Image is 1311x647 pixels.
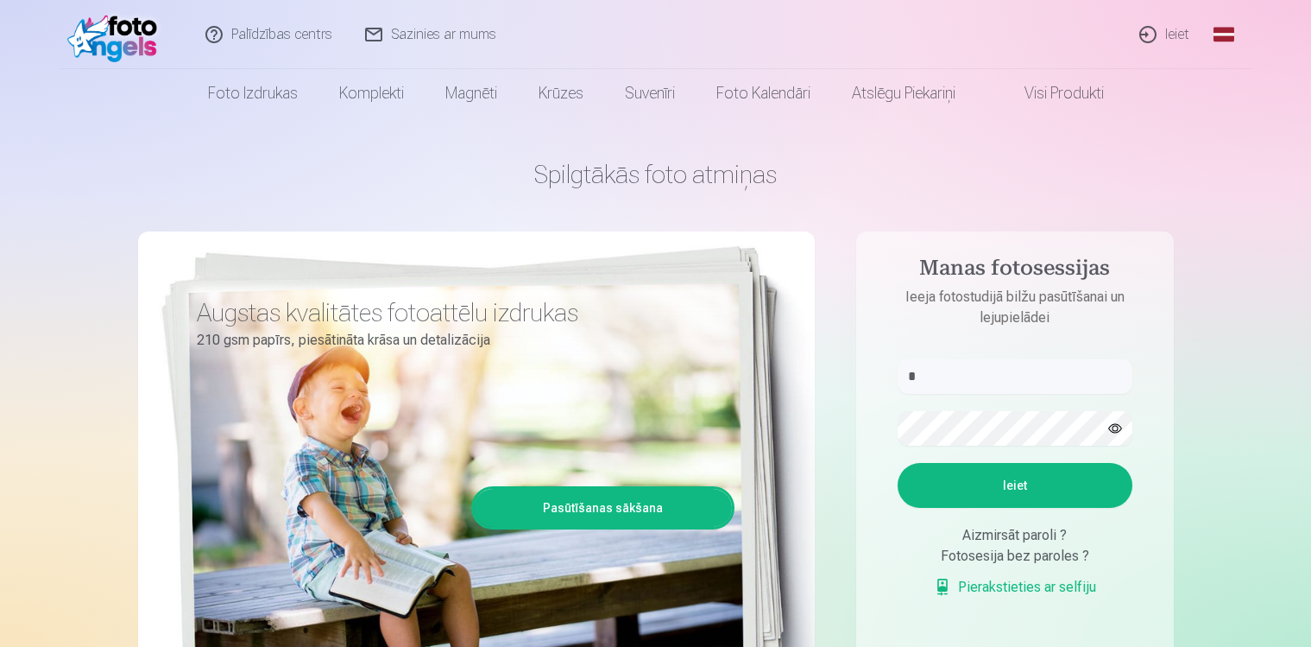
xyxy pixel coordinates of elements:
a: Atslēgu piekariņi [831,69,976,117]
a: Komplekti [318,69,425,117]
a: Visi produkti [976,69,1125,117]
a: Foto izdrukas [187,69,318,117]
a: Pierakstieties ar selfiju [934,577,1096,598]
img: /fa1 [67,7,167,62]
h4: Manas fotosessijas [880,256,1150,287]
a: Magnēti [425,69,518,117]
a: Foto kalendāri [696,69,831,117]
button: Ieiet [898,463,1132,508]
a: Krūzes [518,69,604,117]
h3: Augstas kvalitātes fotoattēlu izdrukas [197,297,722,328]
div: Fotosesija bez paroles ? [898,546,1132,567]
div: Aizmirsāt paroli ? [898,525,1132,546]
p: 210 gsm papīrs, piesātināta krāsa un detalizācija [197,328,722,352]
h1: Spilgtākās foto atmiņas [138,159,1174,190]
a: Suvenīri [604,69,696,117]
p: Ieeja fotostudijā bilžu pasūtīšanai un lejupielādei [880,287,1150,328]
a: Pasūtīšanas sākšana [474,489,732,527]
